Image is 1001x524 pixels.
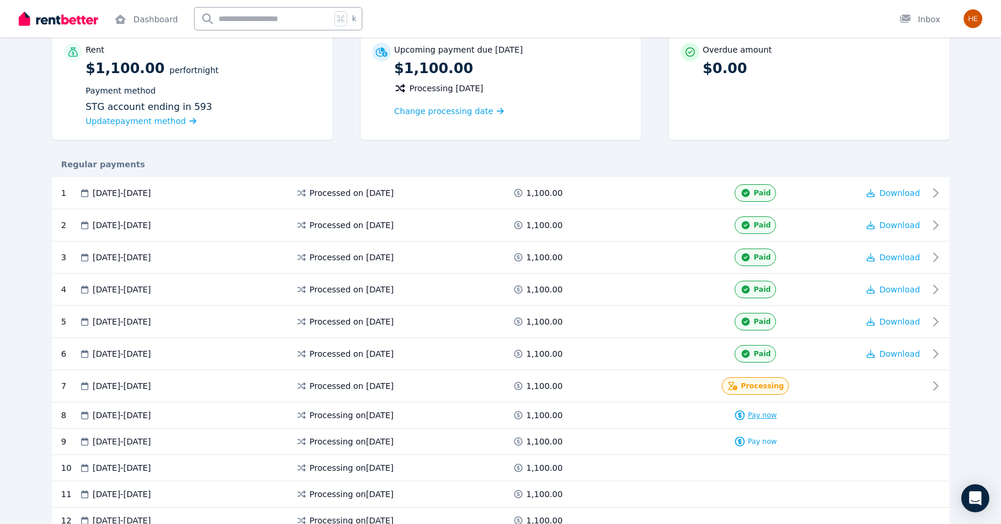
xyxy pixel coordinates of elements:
div: 2 [61,216,79,234]
div: 6 [61,345,79,363]
span: Paid [754,349,771,358]
span: [DATE] - [DATE] [93,187,151,199]
span: 1,100.00 [527,219,563,231]
span: [DATE] - [DATE] [93,219,151,231]
div: 1 [61,184,79,202]
span: [DATE] - [DATE] [93,488,151,500]
span: Processed on [DATE] [310,251,394,263]
span: Processed on [DATE] [310,219,394,231]
span: Change processing date [394,105,494,117]
p: Overdue amount [703,44,772,56]
span: Paid [754,188,771,198]
span: [DATE] - [DATE] [93,348,151,360]
span: per Fortnight [169,65,219,75]
span: Processed on [DATE] [310,284,394,295]
p: $1,100.00 [86,59,321,128]
span: Processed on [DATE] [310,348,394,360]
p: $0.00 [703,59,938,78]
span: [DATE] - [DATE] [93,284,151,295]
div: 3 [61,249,79,266]
span: Processed on [DATE] [310,380,394,392]
span: Download [879,253,920,262]
button: Download [867,316,920,327]
div: Inbox [899,13,940,25]
div: Open Intercom Messenger [961,484,989,512]
p: Rent [86,44,105,56]
p: Payment method [86,85,321,96]
span: Pay now [748,437,777,446]
div: 7 [61,377,79,395]
span: 1,100.00 [527,316,563,327]
span: [DATE] - [DATE] [93,316,151,327]
img: RentBetter [19,10,98,27]
div: 9 [61,436,79,447]
span: Paid [754,317,771,326]
button: Download [867,219,920,231]
div: 4 [61,281,79,298]
p: Upcoming payment due [DATE] [394,44,523,56]
button: Download [867,284,920,295]
p: $1,100.00 [394,59,629,78]
div: 10 [61,462,79,474]
span: 1,100.00 [527,462,563,474]
div: 11 [61,488,79,500]
span: Download [879,220,920,230]
span: Paid [754,220,771,230]
a: Change processing date [394,105,504,117]
span: Paid [754,285,771,294]
span: Pay now [748,411,777,420]
span: Download [879,349,920,358]
div: 8 [61,409,79,421]
span: [DATE] - [DATE] [93,436,151,447]
span: k [352,14,356,23]
span: 1,100.00 [527,380,563,392]
span: 1,100.00 [527,284,563,295]
span: Paid [754,253,771,262]
span: Processing on [DATE] [310,488,394,500]
span: Download [879,285,920,294]
span: Download [879,188,920,198]
span: Processing on [DATE] [310,436,394,447]
button: Download [867,187,920,199]
span: 1,100.00 [527,251,563,263]
button: Download [867,251,920,263]
span: STG account ending in 593 [86,100,212,114]
span: Processing [DATE] [410,82,484,94]
span: [DATE] - [DATE] [93,251,151,263]
img: Henry Forman [964,9,982,28]
span: Processing [741,381,784,391]
span: [DATE] - [DATE] [93,380,151,392]
span: Processing on [DATE] [310,462,394,474]
span: Processed on [DATE] [310,316,394,327]
span: Processing on [DATE] [310,409,394,421]
div: 5 [61,313,79,330]
span: Download [879,317,920,326]
span: 1,100.00 [527,409,563,421]
span: 1,100.00 [527,187,563,199]
span: [DATE] - [DATE] [93,462,151,474]
span: 1,100.00 [527,348,563,360]
button: Download [867,348,920,360]
span: 1,100.00 [527,436,563,447]
span: 1,100.00 [527,488,563,500]
span: Update payment method [86,116,186,126]
div: Regular payments [52,158,950,170]
span: Processed on [DATE] [310,187,394,199]
span: [DATE] - [DATE] [93,409,151,421]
